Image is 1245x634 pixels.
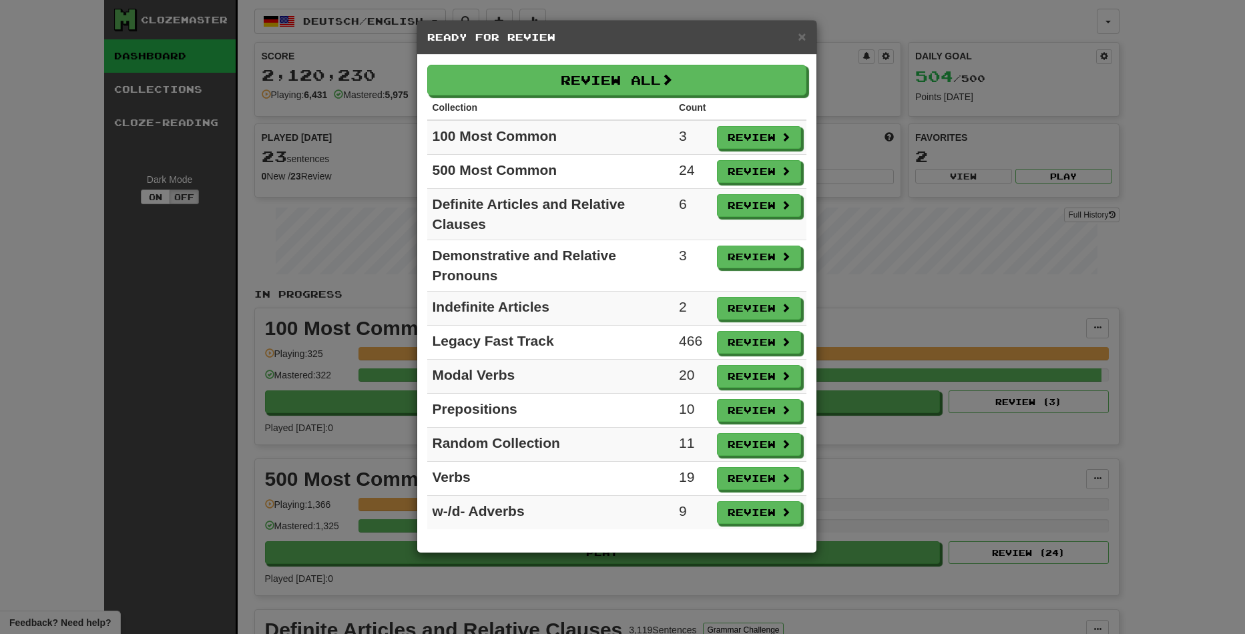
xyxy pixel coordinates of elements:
td: 9 [674,496,711,530]
td: 500 Most Common [427,155,674,189]
td: 466 [674,326,711,360]
td: 10 [674,394,711,428]
button: Review [717,126,801,149]
button: Review [717,433,801,456]
td: 11 [674,428,711,462]
td: Prepositions [427,394,674,428]
td: 100 Most Common [427,120,674,155]
button: Review [717,160,801,183]
td: 2 [674,292,711,326]
td: Definite Articles and Relative Clauses [427,189,674,240]
td: Random Collection [427,428,674,462]
span: × [798,29,806,44]
td: w-/d- Adverbs [427,496,674,530]
td: Demonstrative and Relative Pronouns [427,240,674,292]
td: Modal Verbs [427,360,674,394]
td: 24 [674,155,711,189]
td: 20 [674,360,711,394]
td: Verbs [427,462,674,496]
button: Close [798,29,806,43]
td: 6 [674,189,711,240]
td: Indefinite Articles [427,292,674,326]
button: Review [717,501,801,524]
button: Review [717,246,801,268]
button: Review [717,399,801,422]
button: Review [717,467,801,490]
h5: Ready for Review [427,31,806,44]
button: Review [717,331,801,354]
button: Review [717,194,801,217]
th: Collection [427,95,674,120]
button: Review All [427,65,806,95]
button: Review [717,365,801,388]
td: Legacy Fast Track [427,326,674,360]
td: 3 [674,120,711,155]
td: 3 [674,240,711,292]
th: Count [674,95,711,120]
td: 19 [674,462,711,496]
button: Review [717,297,801,320]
